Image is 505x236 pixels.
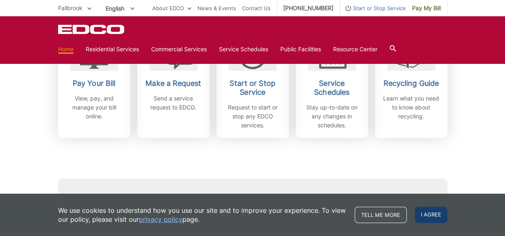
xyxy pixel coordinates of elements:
[58,206,347,224] p: We use cookies to understand how you use our site and to improve your experience. To view our pol...
[100,2,141,15] span: English
[223,103,283,130] p: Request to start or stop any EDCO services.
[143,94,204,112] p: Send a service request to EDCO.
[143,79,204,88] h2: Make a Request
[151,45,207,54] a: Commercial Services
[381,79,441,88] h2: Recycling Guide
[355,207,407,223] a: Tell me more
[381,94,441,121] p: Learn what you need to know about recycling.
[302,79,362,97] h2: Service Schedules
[86,45,139,54] a: Residential Services
[223,79,283,97] h2: Start or Stop Service
[64,79,124,88] h2: Pay Your Bill
[280,45,321,54] a: Public Facilities
[64,94,124,121] p: View, pay, and manage your bill online.
[296,30,368,138] a: Service Schedules Stay up-to-date on any changes in schedules.
[152,4,191,13] a: About EDCO
[333,45,377,54] a: Resource Center
[219,45,268,54] a: Service Schedules
[58,30,130,138] a: Pay Your Bill View, pay, and manage your bill online.
[375,30,447,138] a: Recycling Guide Learn what you need to know about recycling.
[415,207,447,223] span: I agree
[242,4,271,13] a: Contact Us
[58,24,126,34] a: EDCD logo. Return to the homepage.
[58,4,82,11] span: Fallbrook
[197,4,236,13] a: News & Events
[139,215,182,224] a: privacy policy
[302,103,362,130] p: Stay up-to-date on any changes in schedules.
[137,30,210,138] a: Make a Request Send a service request to EDCO.
[58,45,74,54] a: Home
[412,4,441,13] span: Pay My Bill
